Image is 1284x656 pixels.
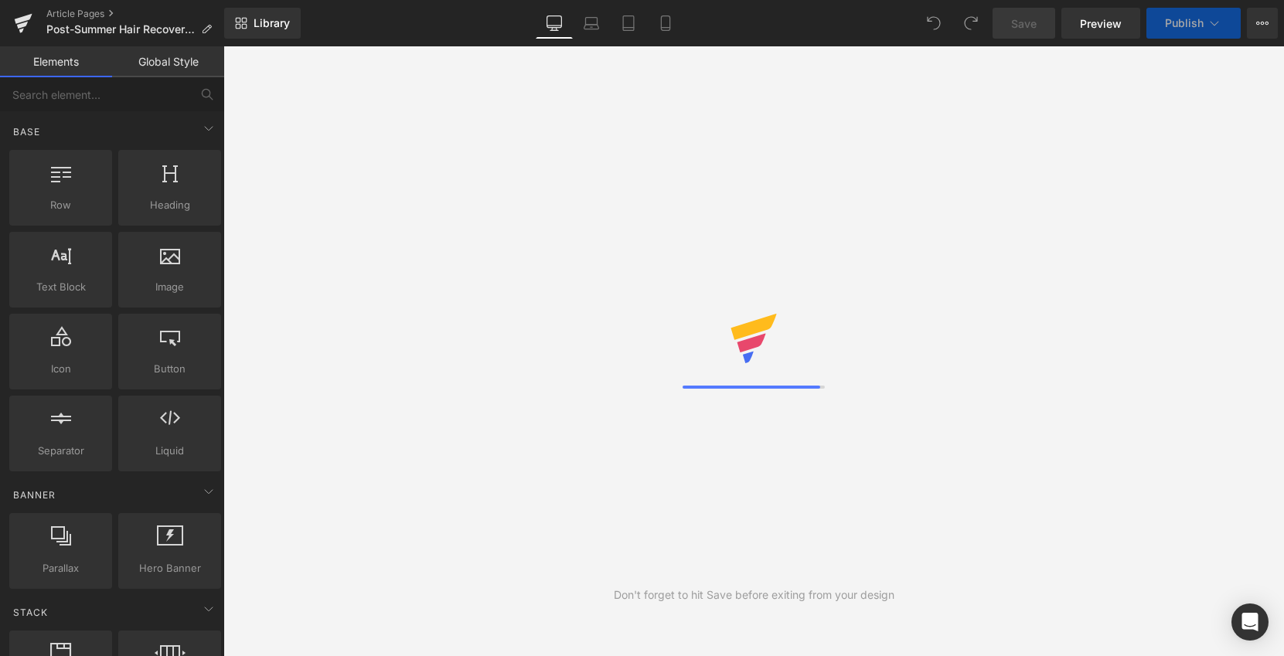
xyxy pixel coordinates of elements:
button: Publish [1146,8,1241,39]
span: Image [123,279,216,295]
div: Don't forget to hit Save before exiting from your design [614,586,894,603]
span: Row [14,197,107,213]
a: Tablet [610,8,647,39]
a: Desktop [536,8,573,39]
a: Preview [1061,8,1140,39]
span: Post-Summer Hair Recovery: Natural Oils &amp; Simple Remedies [46,23,195,36]
span: Banner [12,488,57,502]
a: Global Style [112,46,224,77]
span: Publish [1165,17,1204,29]
span: Stack [12,605,49,620]
span: Heading [123,197,216,213]
span: Base [12,124,42,139]
span: Save [1011,15,1037,32]
a: Laptop [573,8,610,39]
a: New Library [224,8,301,39]
span: Hero Banner [123,560,216,576]
a: Mobile [647,8,684,39]
span: Parallax [14,560,107,576]
span: Icon [14,361,107,377]
button: More [1247,8,1278,39]
span: Text Block [14,279,107,295]
span: Preview [1080,15,1122,32]
div: Open Intercom Messenger [1231,603,1269,641]
a: Article Pages [46,8,224,20]
span: Separator [14,443,107,459]
span: Library [254,16,290,30]
button: Undo [918,8,949,39]
span: Liquid [123,443,216,459]
button: Redo [955,8,986,39]
span: Button [123,361,216,377]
